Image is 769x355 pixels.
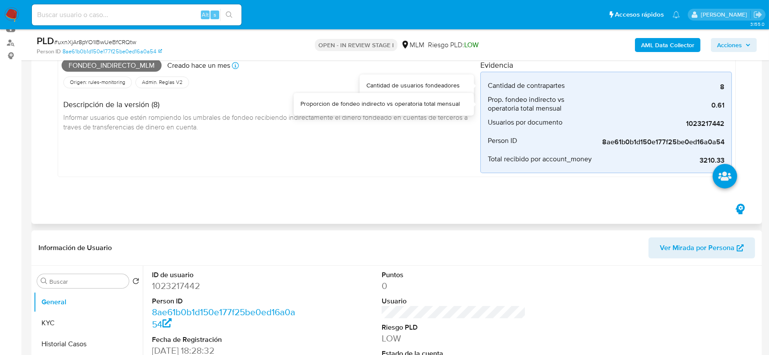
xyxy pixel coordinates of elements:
[63,100,473,109] h4: Descripción de la versión (8)
[141,79,183,86] span: Admin. Reglas V2
[401,40,424,50] div: MLM
[214,10,216,19] span: s
[152,270,297,280] dt: ID de usuario
[54,38,136,46] span: # uxnXjAr8pYO1lBwUeBfCRQtw
[593,138,724,146] span: 8ae61b0b1d150e177f25be0ed16a0a54
[202,10,209,19] span: Alt
[49,278,125,285] input: Buscar
[69,79,126,86] span: Origen: rules-monitoring
[711,38,757,52] button: Acciones
[34,334,143,355] button: Historial Casos
[62,59,162,72] span: Fondeo_indirecto_mlm
[593,101,724,110] span: 0.61
[152,296,297,306] dt: Person ID
[753,10,762,19] a: Salir
[62,48,162,56] a: 8ae61b0b1d150e177f25be0ed16a0a54
[488,118,562,127] span: Usuarios por documento
[220,9,238,21] button: search-icon
[37,48,61,56] b: Person ID
[38,244,112,252] h1: Información de Usuario
[63,112,469,132] span: Informar usuarios que estén rompiendo los umbrales de fondeo recibiendo indirectamente el dinero ...
[37,34,54,48] b: PLD
[488,81,565,90] span: Cantidad de contrapartes
[717,38,742,52] span: Acciones
[750,21,765,28] span: 3.155.0
[635,38,700,52] button: AML Data Collector
[300,100,460,108] div: Proporcion de fondeo indirecto vs operatoria total mensual
[480,60,732,70] h4: Evidencia
[660,237,735,258] span: Ver Mirada por Persona
[34,292,143,313] button: General
[641,38,694,52] b: AML Data Collector
[615,10,664,19] span: Accesos rápidos
[488,155,592,164] span: Total recibido por account_money
[167,61,230,70] p: Creado hace un mes
[382,280,526,292] dd: 0
[382,323,526,332] dt: Riesgo PLD
[593,83,724,91] span: 8
[315,39,397,51] p: OPEN - IN REVIEW STAGE I
[152,280,297,292] dd: 1023217442
[382,296,526,306] dt: Usuario
[672,11,680,18] a: Notificaciones
[464,40,479,50] span: LOW
[428,40,479,50] span: Riesgo PLD:
[593,119,724,128] span: 1023217442
[152,306,295,331] a: 8ae61b0b1d150e177f25be0ed16a0a54
[152,335,297,345] dt: Fecha de Registración
[34,313,143,334] button: KYC
[41,278,48,285] button: Buscar
[488,136,517,145] span: Person ID
[648,237,755,258] button: Ver Mirada por Persona
[488,95,593,113] span: Prop. fondeo indirecto vs operatoria total mensual
[366,81,460,90] div: Cantidad de usuarios fondeadores
[382,332,526,345] dd: LOW
[32,9,241,21] input: Buscar usuario o caso...
[593,156,724,165] span: 3210.33
[382,270,526,280] dt: Puntos
[132,278,139,287] button: Volver al orden por defecto
[701,10,750,19] p: dalia.goicochea@mercadolibre.com.mx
